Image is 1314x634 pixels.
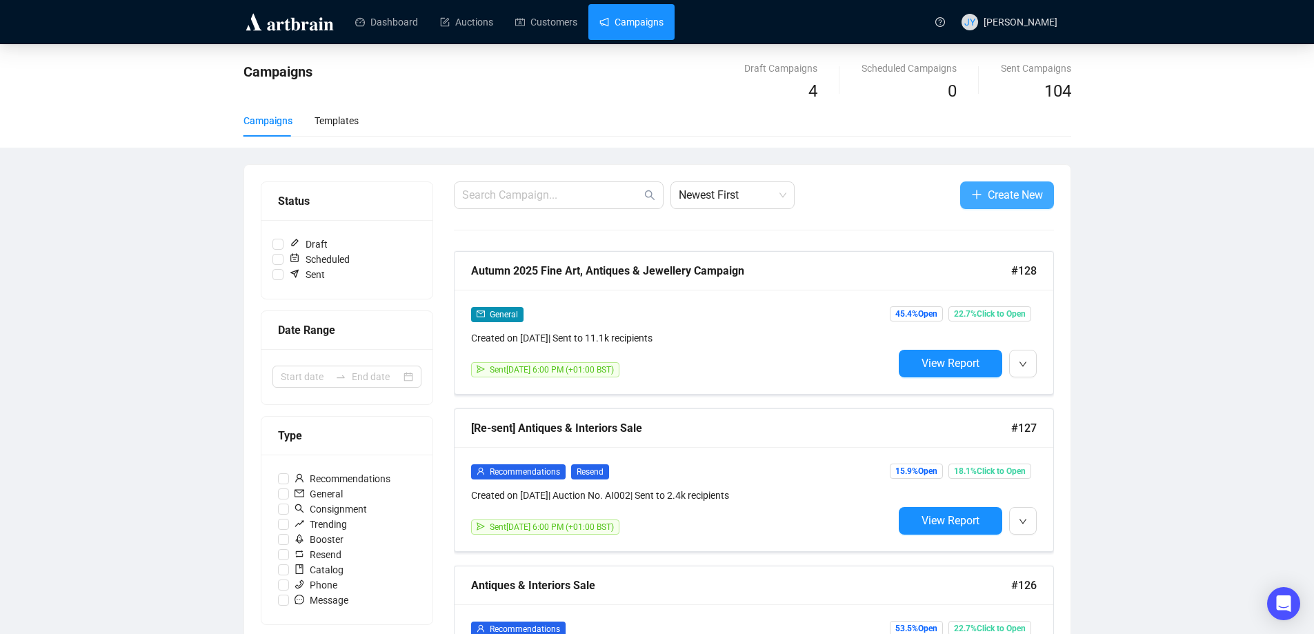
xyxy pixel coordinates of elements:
span: 0 [948,81,957,101]
span: Scheduled [283,252,355,267]
input: Search Campaign... [462,187,641,204]
span: mail [477,310,485,318]
span: Campaigns [243,63,312,80]
span: General [490,310,518,319]
span: book [295,564,304,574]
div: Created on [DATE] | Sent to 11.1k recipients [471,330,893,346]
div: Type [278,427,416,444]
span: user [477,467,485,475]
div: Open Intercom Messenger [1267,587,1300,620]
span: Sent [283,267,330,282]
span: Booster [289,532,349,547]
a: [Re-sent] Antiques & Interiors Sale#127userRecommendationsResendCreated on [DATE]| Auction No. AI... [454,408,1054,552]
span: 4 [808,81,817,101]
span: JY [964,14,975,30]
span: Trending [289,517,352,532]
span: Newest First [679,182,786,208]
span: 15.9% Open [890,464,943,479]
span: Catalog [289,562,349,577]
span: 104 [1044,81,1071,101]
span: user [477,624,485,633]
span: Sent [DATE] 6:00 PM (+01:00 BST) [490,522,614,532]
span: General [289,486,348,502]
span: #127 [1011,419,1037,437]
div: Draft Campaigns [744,61,817,76]
span: rise [295,519,304,528]
div: Created on [DATE] | Auction No. AI002 | Sent to 2.4k recipients [471,488,893,503]
button: View Report [899,507,1002,535]
span: Recommendations [490,624,560,634]
span: Consignment [289,502,372,517]
span: 45.4% Open [890,306,943,321]
span: question-circle [935,17,945,27]
span: plus [971,189,982,200]
span: Recommendations [289,471,396,486]
span: Phone [289,577,343,593]
span: 22.7% Click to Open [948,306,1031,321]
span: swap-right [335,371,346,382]
div: [Re-sent] Antiques & Interiors Sale [471,419,1011,437]
div: Campaigns [243,113,292,128]
span: down [1019,360,1027,368]
span: Draft [283,237,333,252]
span: user [295,473,304,483]
span: Recommendations [490,467,560,477]
a: Customers [515,4,577,40]
div: Templates [315,113,359,128]
span: down [1019,517,1027,526]
a: Campaigns [599,4,664,40]
span: retweet [295,549,304,559]
a: Autumn 2025 Fine Art, Antiques & Jewellery Campaign#128mailGeneralCreated on [DATE]| Sent to 11.1... [454,251,1054,395]
span: View Report [922,357,979,370]
div: Autumn 2025 Fine Art, Antiques & Jewellery Campaign [471,262,1011,279]
span: Message [289,593,354,608]
span: Create New [988,186,1043,204]
span: phone [295,579,304,589]
span: send [477,522,485,531]
span: #128 [1011,262,1037,279]
input: End date [352,369,401,384]
span: Resend [289,547,347,562]
button: View Report [899,350,1002,377]
span: to [335,371,346,382]
a: Auctions [440,4,493,40]
span: rocket [295,534,304,544]
span: search [295,504,304,513]
a: Dashboard [355,4,418,40]
span: search [644,190,655,201]
span: message [295,595,304,604]
span: mail [295,488,304,498]
div: Antiques & Interiors Sale [471,577,1011,594]
div: Scheduled Campaigns [862,61,957,76]
input: Start date [281,369,330,384]
button: Create New [960,181,1054,209]
span: #126 [1011,577,1037,594]
div: Sent Campaigns [1001,61,1071,76]
span: Resend [571,464,609,479]
span: 18.1% Click to Open [948,464,1031,479]
div: Status [278,192,416,210]
span: send [477,365,485,373]
span: Sent [DATE] 6:00 PM (+01:00 BST) [490,365,614,375]
img: logo [243,11,336,33]
div: Date Range [278,321,416,339]
span: [PERSON_NAME] [984,17,1057,28]
span: View Report [922,514,979,527]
